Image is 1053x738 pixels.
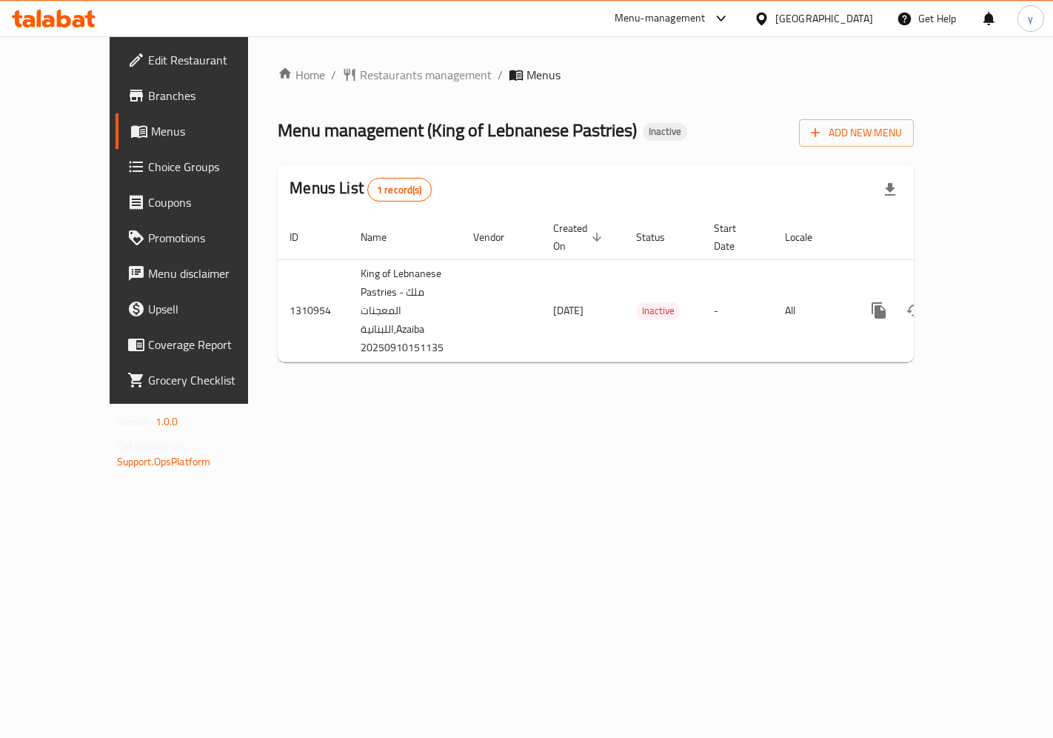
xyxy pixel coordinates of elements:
[775,10,873,27] div: [GEOGRAPHIC_DATA]
[148,300,273,318] span: Upsell
[116,184,285,220] a: Coupons
[156,412,178,431] span: 1.0.0
[148,371,273,389] span: Grocery Checklist
[498,66,503,84] li: /
[117,452,211,471] a: Support.OpsPlatform
[116,256,285,291] a: Menu disclaimer
[148,158,273,176] span: Choice Groups
[278,66,325,84] a: Home
[811,124,902,142] span: Add New Menu
[553,219,606,255] span: Created On
[148,229,273,247] span: Promotions
[278,215,1015,362] table: enhanced table
[643,123,687,141] div: Inactive
[116,291,285,327] a: Upsell
[872,172,908,207] div: Export file
[636,228,684,246] span: Status
[278,259,349,362] td: 1310954
[773,259,849,362] td: All
[349,259,461,362] td: King of Lebnanese Pastries - ملك المعجنات اللبنانية,Azaiba 20250910151135
[526,66,561,84] span: Menus
[361,228,406,246] span: Name
[148,87,273,104] span: Branches
[799,119,914,147] button: Add New Menu
[342,66,492,84] a: Restaurants management
[785,228,832,246] span: Locale
[849,215,1015,260] th: Actions
[117,412,153,431] span: Version:
[148,193,273,211] span: Coupons
[368,183,431,197] span: 1 record(s)
[116,220,285,256] a: Promotions
[615,10,706,27] div: Menu-management
[148,265,273,282] span: Menu disclaimer
[290,228,318,246] span: ID
[331,66,336,84] li: /
[636,302,681,320] div: Inactive
[1028,10,1033,27] span: y
[897,293,932,328] button: Change Status
[714,219,755,255] span: Start Date
[148,51,273,69] span: Edit Restaurant
[151,122,273,140] span: Menus
[116,113,285,149] a: Menus
[116,78,285,113] a: Branches
[116,149,285,184] a: Choice Groups
[553,301,584,320] span: [DATE]
[702,259,773,362] td: -
[116,42,285,78] a: Edit Restaurant
[116,362,285,398] a: Grocery Checklist
[861,293,897,328] button: more
[278,66,914,84] nav: breadcrumb
[473,228,524,246] span: Vendor
[643,125,687,138] span: Inactive
[116,327,285,362] a: Coverage Report
[367,178,432,202] div: Total records count
[117,437,185,456] span: Get support on:
[290,177,431,202] h2: Menus List
[360,66,492,84] span: Restaurants management
[278,113,637,147] span: Menu management ( King of Lebnanese Pastries )
[148,336,273,353] span: Coverage Report
[636,302,681,319] span: Inactive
